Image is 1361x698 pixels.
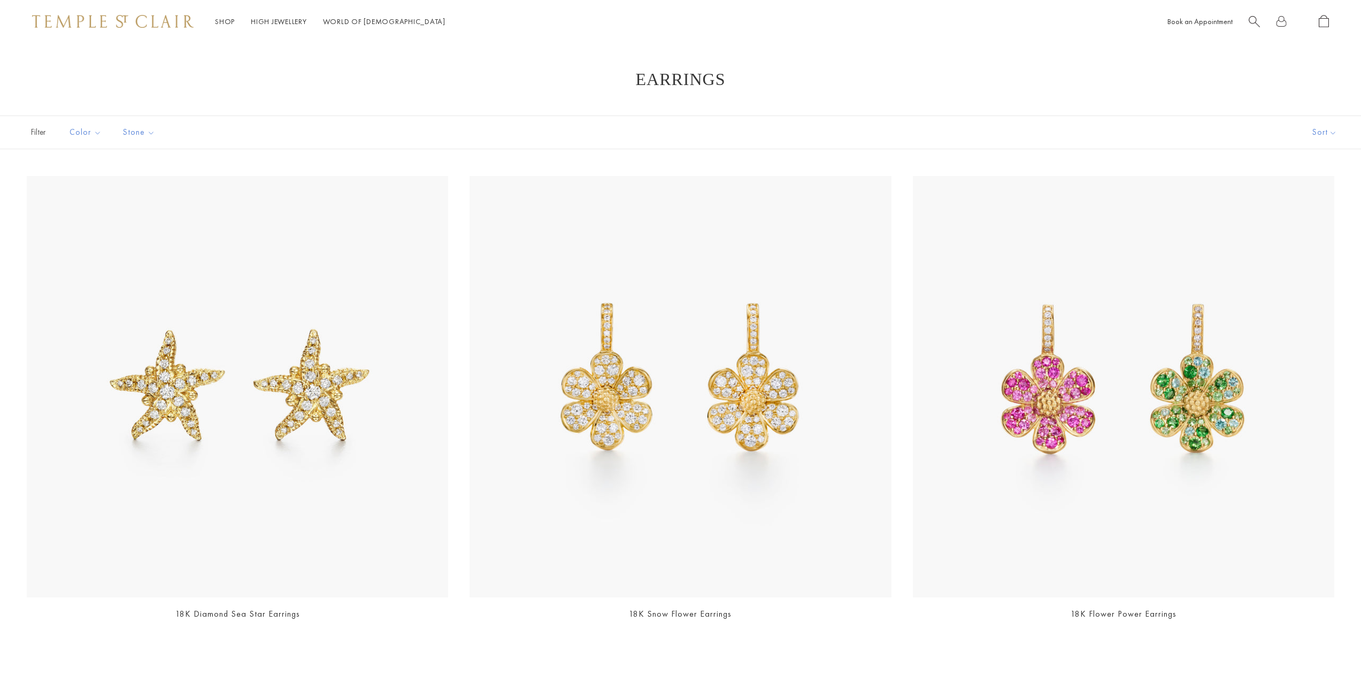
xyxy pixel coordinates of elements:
a: 18K Flower Power Earrings [1071,608,1177,619]
nav: Main navigation [215,15,445,28]
a: Book an Appointment [1167,17,1233,26]
img: Temple St. Clair [32,15,194,28]
img: 18K Diamond Sea Star Earrings [27,176,448,597]
a: ShopShop [215,17,235,26]
a: Search [1249,15,1260,28]
a: Open Shopping Bag [1319,15,1329,28]
a: 18K Snow Flower Earrings [629,608,732,619]
img: 18K Snow Flower Earrings [470,176,891,597]
a: 18K Diamond Sea Star Earrings [175,608,300,619]
span: Stone [118,126,163,139]
img: 18K Flower Power Earrings [913,176,1334,597]
h1: Earrings [43,70,1318,89]
a: 18K Flower Power Earrings18K Flower Power Earrings [913,176,1334,597]
button: Stone [115,120,163,144]
a: High JewelleryHigh Jewellery [251,17,307,26]
a: 18K Snow Flower Earrings18K Snow Flower Earrings [470,176,891,597]
button: Color [61,120,110,144]
a: World of [DEMOGRAPHIC_DATA]World of [DEMOGRAPHIC_DATA] [323,17,445,26]
span: Color [64,126,110,139]
button: Show sort by [1288,116,1361,149]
